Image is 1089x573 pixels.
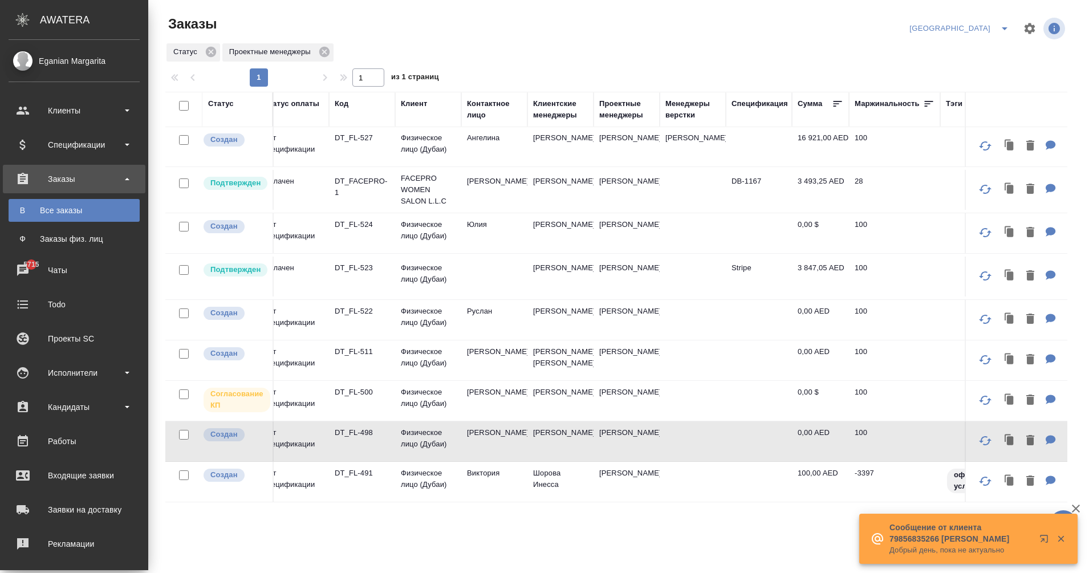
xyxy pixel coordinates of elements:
div: Работы [9,433,140,450]
span: 5715 [17,259,46,270]
p: DT_FL-524 [335,219,389,230]
div: Входящие заявки [9,467,140,484]
div: split button [907,19,1016,38]
div: Проекты SC [9,330,140,347]
p: Согласование КП [210,388,263,411]
td: DB-1167 [726,170,792,210]
div: Статус [208,98,234,109]
p: Физическое лицо (Дубаи) [401,219,456,242]
button: Для КМ: от КВ: легализация уставных документов для России 1 Легализация в дубае 2 верстка перевод... [1040,135,1062,158]
button: Клонировать [999,308,1021,331]
div: Выставляется автоматически при создании заказа [202,306,267,321]
p: Добрый день, пока не актуально [889,544,1032,556]
div: Выставляется автоматически при создании заказа [202,346,267,361]
p: DT_FL-500 [335,387,389,398]
div: Рекламации [9,535,140,552]
p: Физическое лицо (Дубаи) [401,468,456,490]
div: Тэги [946,98,962,109]
td: Нет спецификации [258,213,329,253]
div: Спецификации [9,136,140,153]
div: Маржинальность [855,98,920,109]
td: 0,00 AED [792,421,849,461]
p: Физическое лицо (Дубаи) [401,262,456,285]
a: Проекты SC [3,324,145,353]
td: 3 847,05 AED [792,257,849,296]
p: Статус [173,46,201,58]
p: [PERSON_NAME] [665,132,720,144]
button: Клонировать [999,470,1021,493]
p: Подтвержден [210,177,261,189]
p: Физическое лицо (Дубаи) [401,346,456,369]
div: Выставляется автоматически при создании заказа [202,219,267,234]
button: Клонировать [999,221,1021,245]
div: Todo [9,296,140,313]
td: 100,00 AED [792,462,849,502]
a: Рекламации [3,530,145,558]
button: Для КМ: Легализация диплома для сотрудницы Алия [1040,178,1062,201]
td: Нет спецификации [258,127,329,166]
p: Физическое лицо (Дубаи) [401,427,456,450]
td: Оплачен [258,257,329,296]
p: оформить услуги [954,469,1011,492]
button: Обновить [972,427,999,454]
td: Stripe [726,257,792,296]
button: Удалить [1021,221,1040,245]
p: Создан [210,221,238,232]
div: Клиент [401,98,427,109]
button: Клонировать [999,429,1021,453]
button: 🙏 [1049,510,1078,539]
td: [PERSON_NAME] [594,421,660,461]
button: Удалить [1021,470,1040,493]
button: Для КМ: от КВ Нам необходимо получить консульскую легализацию документов компании зарегистрирован... [1040,429,1062,453]
button: Для КМ: от КВ: открытие компании в Дубае, заниматься планируют субподрядом [1040,470,1062,493]
div: Выставляется автоматически при создании заказа [202,132,267,148]
td: [PERSON_NAME] [594,127,660,166]
button: Обновить [972,219,999,246]
div: Контактное лицо [467,98,522,121]
span: Настроить таблицу [1016,15,1043,42]
button: Удалить [1021,265,1040,288]
a: Работы [3,427,145,456]
button: Удалить [1021,308,1040,331]
button: Клонировать [999,265,1021,288]
td: 100 [849,127,940,166]
div: оформить услуги [946,468,1071,494]
td: 0,00 AED [792,340,849,380]
p: Создан [210,307,238,319]
td: [PERSON_NAME] [594,170,660,210]
div: AWATERA [40,9,148,31]
td: 100 [849,381,940,421]
div: Проектные менеджеры [599,98,654,121]
a: ВВсе заказы [9,199,140,222]
p: Создан [210,469,238,481]
td: 0,00 $ [792,381,849,421]
span: из 1 страниц [391,70,439,87]
td: Юлия [461,213,527,253]
button: Удалить [1021,429,1040,453]
div: Выставляется автоматически при создании заказа [202,427,267,442]
button: Клонировать [999,178,1021,201]
a: ФЗаказы физ. лиц [9,227,140,250]
button: Клонировать [999,348,1021,372]
div: Eganian Margarita [9,55,140,67]
button: Удалить [1021,178,1040,201]
td: Ангелина [461,127,527,166]
p: DT_FL-511 [335,346,389,357]
td: 100 [849,300,940,340]
td: 100 [849,421,940,461]
a: 5715Чаты [3,256,145,285]
td: [PERSON_NAME] [527,381,594,421]
td: 0,00 AED [792,300,849,340]
button: Обновить [972,468,999,495]
p: DT_FL-523 [335,262,389,274]
button: Обновить [972,346,999,373]
td: 100 [849,257,940,296]
td: Руслан [461,300,527,340]
div: Чаты [9,262,140,279]
td: [PERSON_NAME] [594,462,660,502]
button: Удалить [1021,389,1040,412]
div: Сумма [798,98,822,109]
td: Оплачен [258,170,329,210]
td: [PERSON_NAME] [527,127,594,166]
p: DT_FL-498 [335,427,389,438]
